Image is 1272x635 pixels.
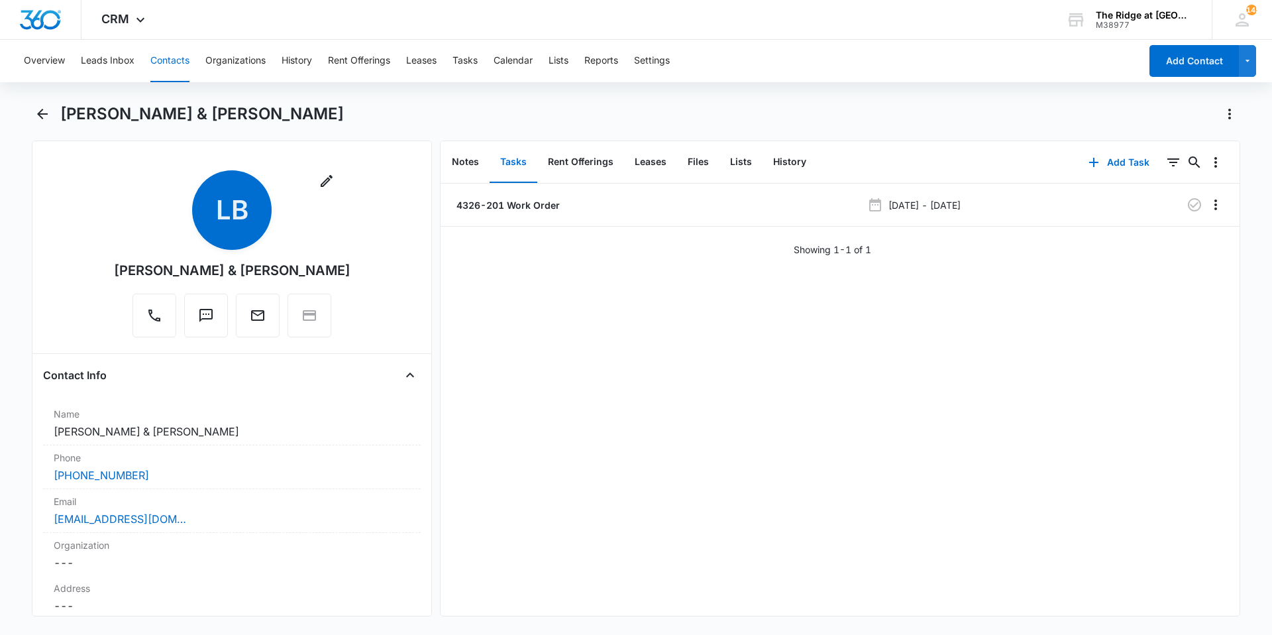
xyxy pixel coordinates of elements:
[54,511,186,527] a: [EMAIL_ADDRESS][DOMAIN_NAME]
[132,294,176,337] button: Call
[24,40,65,82] button: Overview
[549,40,568,82] button: Lists
[677,142,719,183] button: Files
[32,103,52,125] button: Back
[54,494,410,508] label: Email
[1149,45,1239,77] button: Add Contact
[192,170,272,250] span: LB
[1184,152,1205,173] button: Search...
[205,40,266,82] button: Organizations
[452,40,478,82] button: Tasks
[634,40,670,82] button: Settings
[132,314,176,325] a: Call
[60,104,344,124] h1: [PERSON_NAME] & [PERSON_NAME]
[1096,21,1192,30] div: account id
[1205,194,1226,215] button: Overflow Menu
[282,40,312,82] button: History
[1246,5,1257,15] span: 145
[406,40,437,82] button: Leases
[1219,103,1240,125] button: Actions
[54,598,410,614] dd: ---
[236,294,280,337] button: Email
[54,407,410,421] label: Name
[236,314,280,325] a: Email
[584,40,618,82] button: Reports
[43,489,421,533] div: Email[EMAIL_ADDRESS][DOMAIN_NAME]
[101,12,129,26] span: CRM
[399,365,421,386] button: Close
[184,294,228,337] button: Text
[624,142,677,183] button: Leases
[43,576,421,620] div: Address---
[43,367,107,383] h4: Contact Info
[537,142,624,183] button: Rent Offerings
[888,198,961,212] p: [DATE] - [DATE]
[1205,152,1226,173] button: Overflow Menu
[43,445,421,489] div: Phone[PHONE_NUMBER]
[328,40,390,82] button: Rent Offerings
[54,424,410,439] dd: [PERSON_NAME] & [PERSON_NAME]
[150,40,189,82] button: Contacts
[1075,146,1163,178] button: Add Task
[54,555,410,571] dd: ---
[184,314,228,325] a: Text
[763,142,817,183] button: History
[54,581,410,595] label: Address
[1163,152,1184,173] button: Filters
[1096,10,1192,21] div: account name
[454,198,560,212] a: 4326-201 Work Order
[81,40,134,82] button: Leads Inbox
[54,538,410,552] label: Organization
[43,402,421,445] div: Name[PERSON_NAME] & [PERSON_NAME]
[794,243,871,257] p: Showing 1-1 of 1
[490,142,537,183] button: Tasks
[54,467,149,483] a: [PHONE_NUMBER]
[43,533,421,576] div: Organization---
[114,260,350,280] div: [PERSON_NAME] & [PERSON_NAME]
[494,40,533,82] button: Calendar
[441,142,490,183] button: Notes
[1246,5,1257,15] div: notifications count
[54,451,410,465] label: Phone
[719,142,763,183] button: Lists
